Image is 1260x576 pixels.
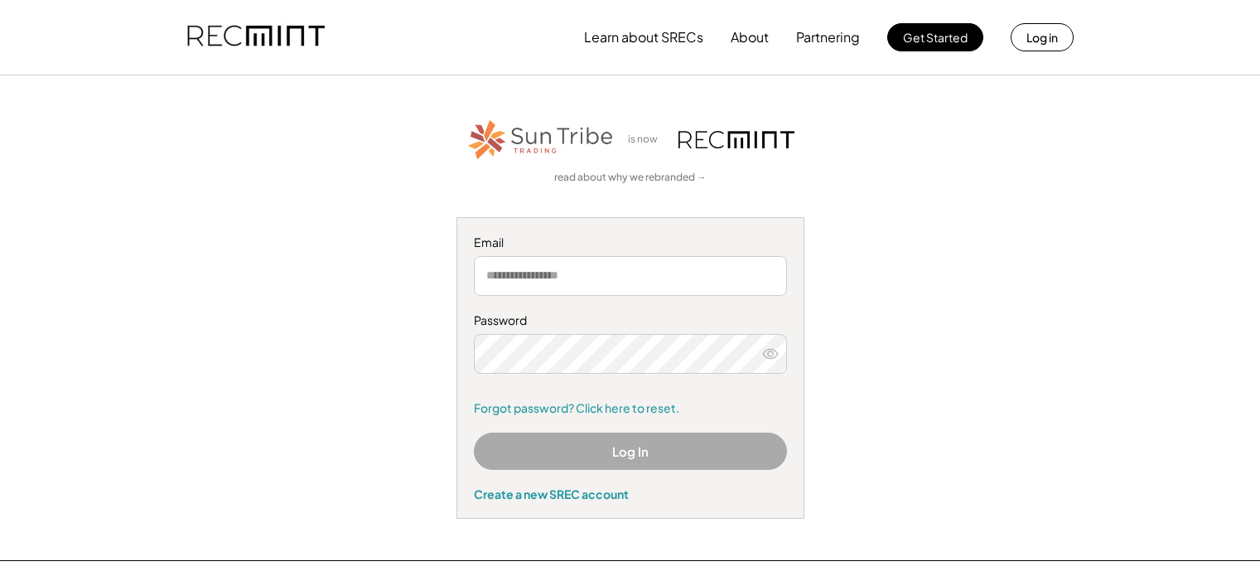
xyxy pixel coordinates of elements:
button: Partnering [796,21,860,54]
a: Forgot password? Click here to reset. [474,400,787,417]
div: is now [624,133,670,147]
div: Create a new SREC account [474,486,787,501]
a: read about why we rebranded → [554,171,707,185]
img: recmint-logotype%403x.png [678,131,794,148]
button: Log in [1011,23,1074,51]
button: Learn about SRECs [584,21,703,54]
div: Email [474,235,787,251]
button: About [731,21,769,54]
button: Get Started [887,23,983,51]
div: Password [474,312,787,329]
img: STT_Horizontal_Logo%2B-%2BColor.png [466,117,616,162]
img: recmint-logotype%403x.png [187,9,325,65]
button: Log In [474,433,787,470]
